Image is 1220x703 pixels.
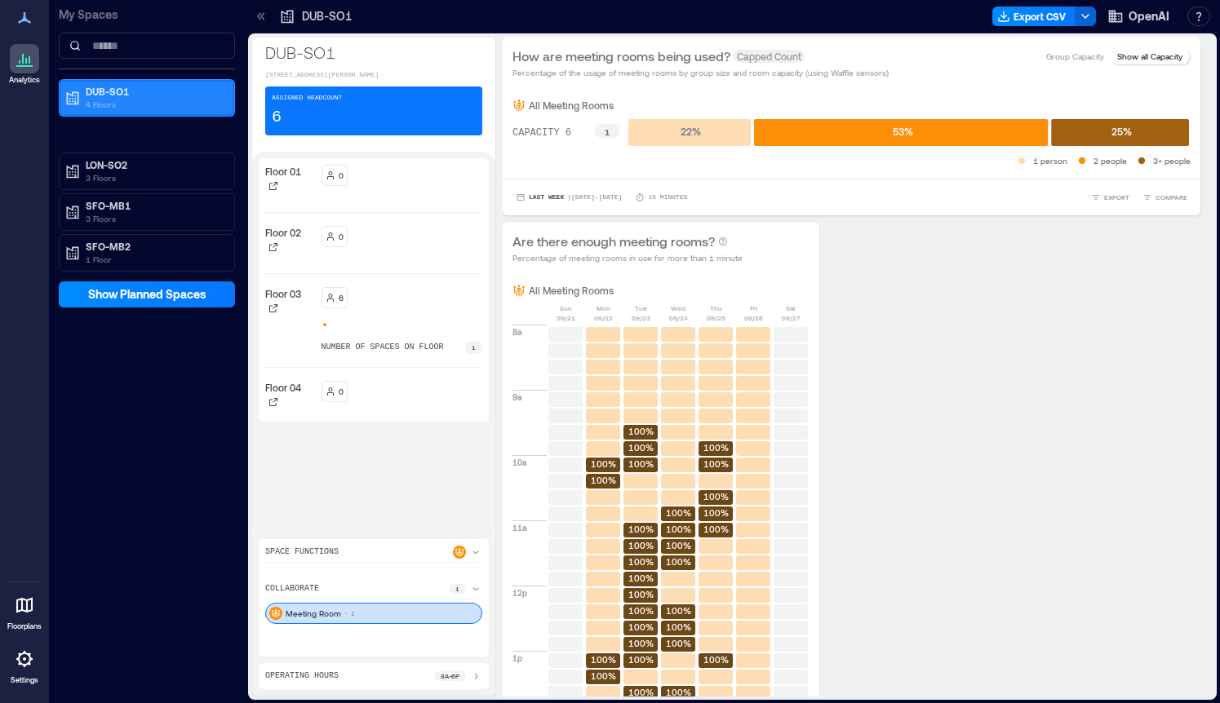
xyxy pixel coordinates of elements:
[265,582,319,595] p: collaborate
[339,291,344,304] p: 6
[1033,154,1067,167] p: 1 person
[782,313,801,323] p: 09/27
[1102,3,1174,29] button: OpenAI
[302,8,352,24] p: DUB-SO1
[265,381,301,394] p: Floor 04
[703,524,729,534] text: 100%
[628,426,654,436] text: 100%
[557,313,575,323] p: 09/21
[1088,189,1133,206] button: EXPORT
[1156,192,1187,202] span: COMPARE
[786,303,796,313] p: Sat
[339,169,344,182] p: 0
[339,230,344,243] p: 0
[272,93,342,103] p: Assigned Headcount
[512,66,889,79] p: Percentage of the usage of meeting rooms by group size and room capacity (using Waffle sensors)
[455,584,459,594] p: 1
[628,654,654,665] text: 100%
[265,670,339,683] p: Operating Hours
[11,675,38,685] p: Settings
[59,281,235,307] button: Show Planned Spaces
[529,284,614,297] p: All Meeting Rooms
[669,313,688,323] p: 09/24
[591,458,616,469] text: 100%
[628,540,654,550] text: 100%
[635,303,647,313] p: Tue
[512,46,730,66] p: How are meeting rooms being used?
[591,670,616,681] text: 100%
[628,573,654,583] text: 100%
[666,687,691,697] text: 100%
[86,171,223,184] p: 3 Floors
[512,251,743,264] p: Percentage of meeting rooms in use for more than 1 minute
[707,313,725,323] p: 09/25
[265,226,301,239] p: Floor 02
[628,605,654,616] text: 100%
[512,232,715,251] p: Are there enough meeting rooms?
[272,106,282,129] p: 6
[1046,50,1104,63] p: Group Capacity
[666,638,691,648] text: 100%
[703,654,729,665] text: 100%
[703,442,729,453] text: 100%
[591,654,616,665] text: 100%
[286,607,341,620] p: Meeting Room
[681,126,701,137] text: 22 %
[597,303,610,313] p: Mon
[671,303,685,313] p: Wed
[512,652,522,665] p: 1p
[322,341,444,354] p: number of spaces on floor
[512,456,527,469] p: 10a
[86,212,223,225] p: 3 Floors
[628,556,654,567] text: 100%
[628,621,654,632] text: 100%
[512,391,522,404] p: 9a
[594,313,613,323] p: 09/22
[591,475,616,485] text: 100%
[86,253,223,266] p: 1 Floor
[1129,8,1169,24] span: OpenAI
[512,586,527,599] p: 12p
[744,313,763,323] p: 09/26
[265,41,482,64] p: DUB-SO1
[86,240,223,253] p: SFO-MB2
[560,303,572,313] p: Sun
[86,199,223,212] p: SFO-MB1
[666,621,691,632] text: 100%
[628,524,654,534] text: 100%
[1094,154,1127,167] p: 2 people
[703,507,729,518] text: 100%
[512,189,625,206] button: Last Week |[DATE]-[DATE]
[59,7,235,23] p: My Spaces
[472,343,476,352] p: 1
[512,325,522,338] p: 8a
[5,639,44,690] a: Settings
[628,458,654,469] text: 100%
[7,621,42,631] p: Floorplans
[265,70,482,80] p: [STREET_ADDRESS][PERSON_NAME]
[666,524,691,534] text: 100%
[632,313,650,323] p: 09/23
[512,521,527,534] p: 11a
[666,605,691,616] text: 100%
[88,286,206,303] span: Show Planned Spaces
[9,75,40,85] p: Analytics
[666,507,691,518] text: 100%
[529,99,614,112] p: All Meeting Rooms
[4,39,45,90] a: Analytics
[628,638,654,648] text: 100%
[703,458,729,469] text: 100%
[86,85,223,98] p: DUB-SO1
[1111,126,1132,137] text: 25 %
[1104,192,1129,202] span: EXPORT
[2,586,47,636] a: Floorplans
[628,687,654,697] text: 100%
[666,540,691,550] text: 100%
[628,442,654,453] text: 100%
[1153,154,1191,167] p: 3+ people
[750,303,757,313] p: Fri
[992,7,1076,26] button: Export CSV
[628,589,654,599] text: 100%
[265,287,301,300] p: Floor 03
[339,385,344,398] p: 0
